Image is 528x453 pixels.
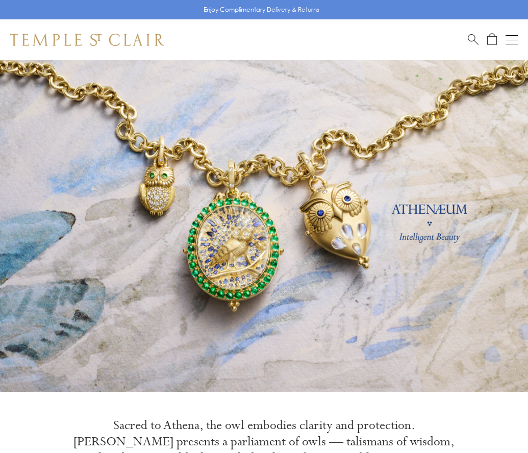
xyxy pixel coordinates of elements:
a: Search [468,33,479,46]
a: Open Shopping Bag [487,33,497,46]
button: Open navigation [506,34,518,46]
img: Temple St. Clair [10,34,164,46]
p: Enjoy Complimentary Delivery & Returns [204,5,319,15]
